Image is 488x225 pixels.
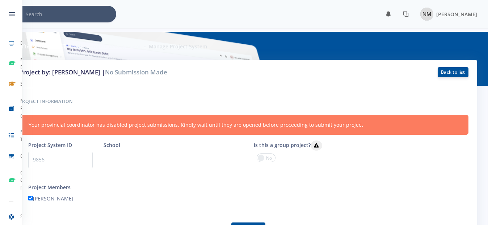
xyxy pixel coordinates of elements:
[28,152,93,168] p: 9856
[20,39,47,47] span: Dashboard
[20,80,39,87] span: Schools
[254,140,322,151] label: Is this a group project?
[104,141,120,149] label: School
[436,11,477,18] span: [PERSON_NAME]
[28,183,71,191] label: Project Members
[28,195,73,202] label: [PERSON_NAME]
[20,68,315,77] h3: Project by: [PERSON_NAME] |
[20,115,468,135] div: Your provincial coordinator has disabled project submissions. Kindly wait until they are opened b...
[20,97,468,106] h6: Project information
[28,141,72,149] label: Project System ID
[415,6,477,22] a: Image placeholder [PERSON_NAME]
[438,67,468,77] a: Back to list
[141,43,207,50] li: Manage Project System
[105,68,167,76] span: No Submission Made
[20,152,42,160] span: Calendar
[20,56,47,71] span: My Dashboard
[20,128,34,143] span: My Tasks
[20,212,40,220] span: Support
[20,97,38,120] span: My Project Groups
[28,196,33,200] input: [PERSON_NAME]
[89,43,141,50] a: Project Management
[11,40,66,51] h6: Manage Project
[311,140,322,151] button: Is this a group project?
[26,6,116,22] input: Search
[20,169,43,191] span: Grade Change Requests
[76,43,207,50] nav: breadcrumb
[420,8,433,21] img: Image placeholder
